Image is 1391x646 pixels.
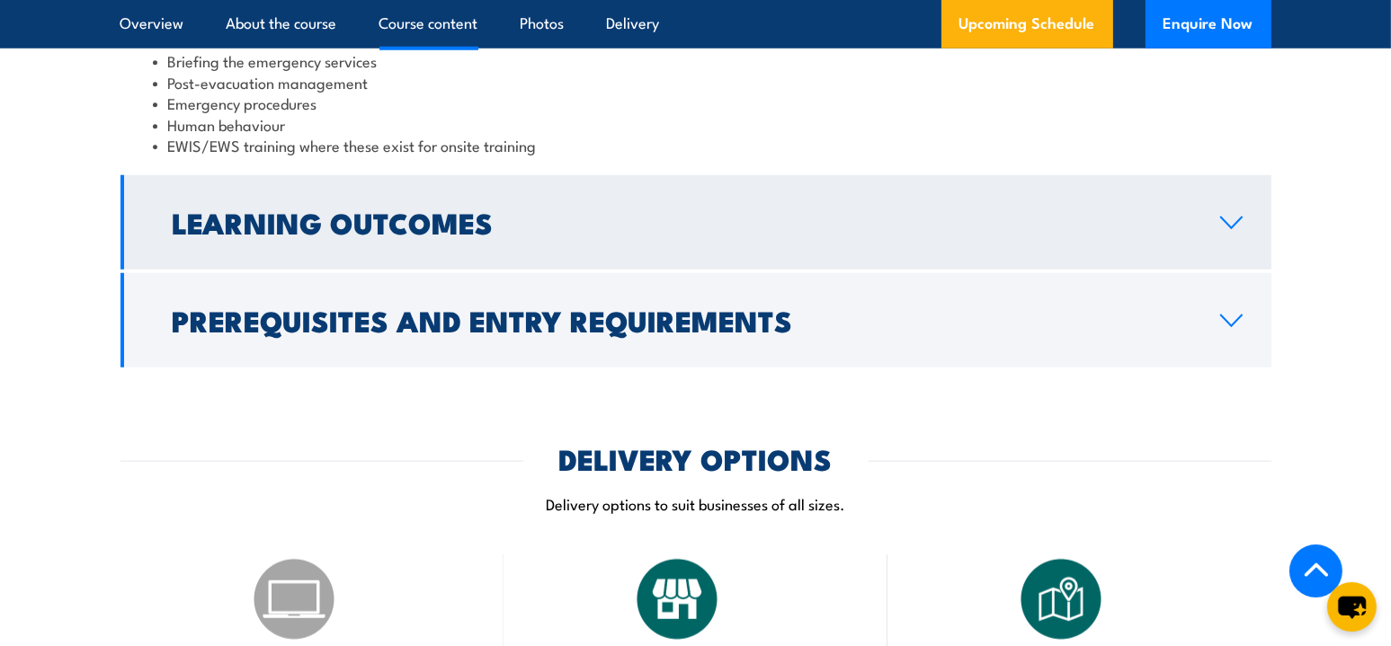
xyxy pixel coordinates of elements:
[120,273,1271,367] a: Prerequisites and Entry Requirements
[1327,582,1377,632] button: chat-button
[153,72,1239,93] li: Post-evacuation management
[120,493,1271,514] p: Delivery options to suit businesses of all sizes.
[120,175,1271,270] a: Learning Outcomes
[153,135,1239,155] li: EWIS/EWS training where these exist for onsite training
[153,93,1239,113] li: Emergency procedures
[173,209,1191,235] h2: Learning Outcomes
[153,114,1239,135] li: Human behaviour
[153,50,1239,71] li: Briefing the emergency services
[173,307,1191,332] h2: Prerequisites and Entry Requirements
[559,446,833,471] h2: DELIVERY OPTIONS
